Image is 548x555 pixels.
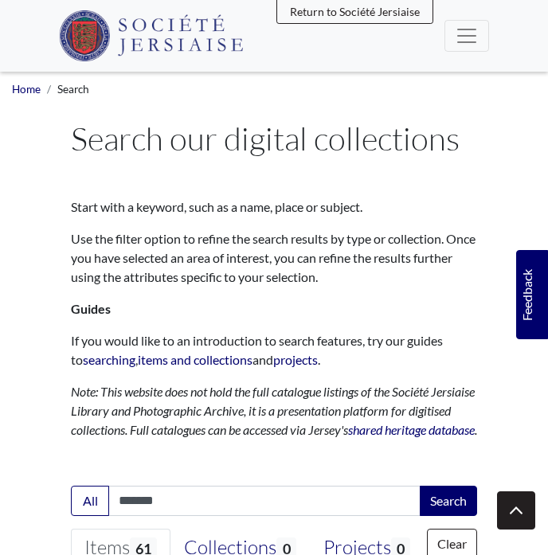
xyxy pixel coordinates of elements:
a: Société Jersiaise logo [59,6,243,65]
p: Start with a keyword, such as a name, place or subject. [71,197,477,217]
img: Société Jersiaise [59,10,243,61]
a: shared heritage database [348,422,475,437]
a: items and collections [138,352,252,367]
em: Note: This website does not hold the full catalogue listings of the Société Jersiaise Library and... [71,384,477,437]
span: Search [57,83,89,96]
span: Feedback [518,269,537,321]
a: Would you like to provide feedback? [516,250,548,339]
a: searching [83,352,135,367]
p: Use the filter option to refine the search results by type or collection. Once you have selected ... [71,229,477,287]
span: Return to Société Jersiaise [290,5,420,18]
button: Menu [444,20,489,52]
button: Search [420,486,477,516]
p: If you would like to an introduction to search features, try our guides to , and . [71,331,477,369]
input: Enter one or more search terms... [108,486,421,516]
a: projects [273,352,318,367]
button: Scroll to top [497,491,535,530]
a: Home [12,83,41,96]
span: Menu [455,24,479,48]
button: All [71,486,109,516]
strong: Guides [71,301,111,316]
h1: Search our digital collections [71,119,477,158]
